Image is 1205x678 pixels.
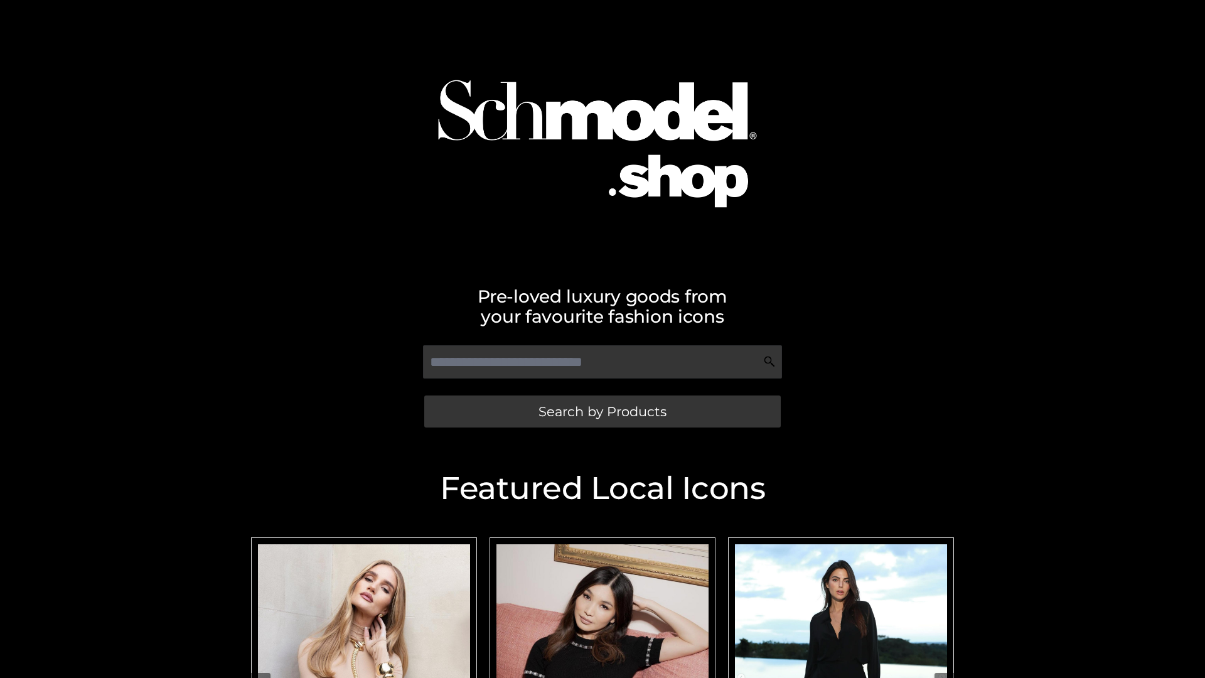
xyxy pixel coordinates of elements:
h2: Featured Local Icons​ [245,473,960,504]
img: Search Icon [763,355,776,368]
h2: Pre-loved luxury goods from your favourite fashion icons [245,286,960,326]
a: Search by Products [424,395,781,428]
span: Search by Products [538,405,667,418]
